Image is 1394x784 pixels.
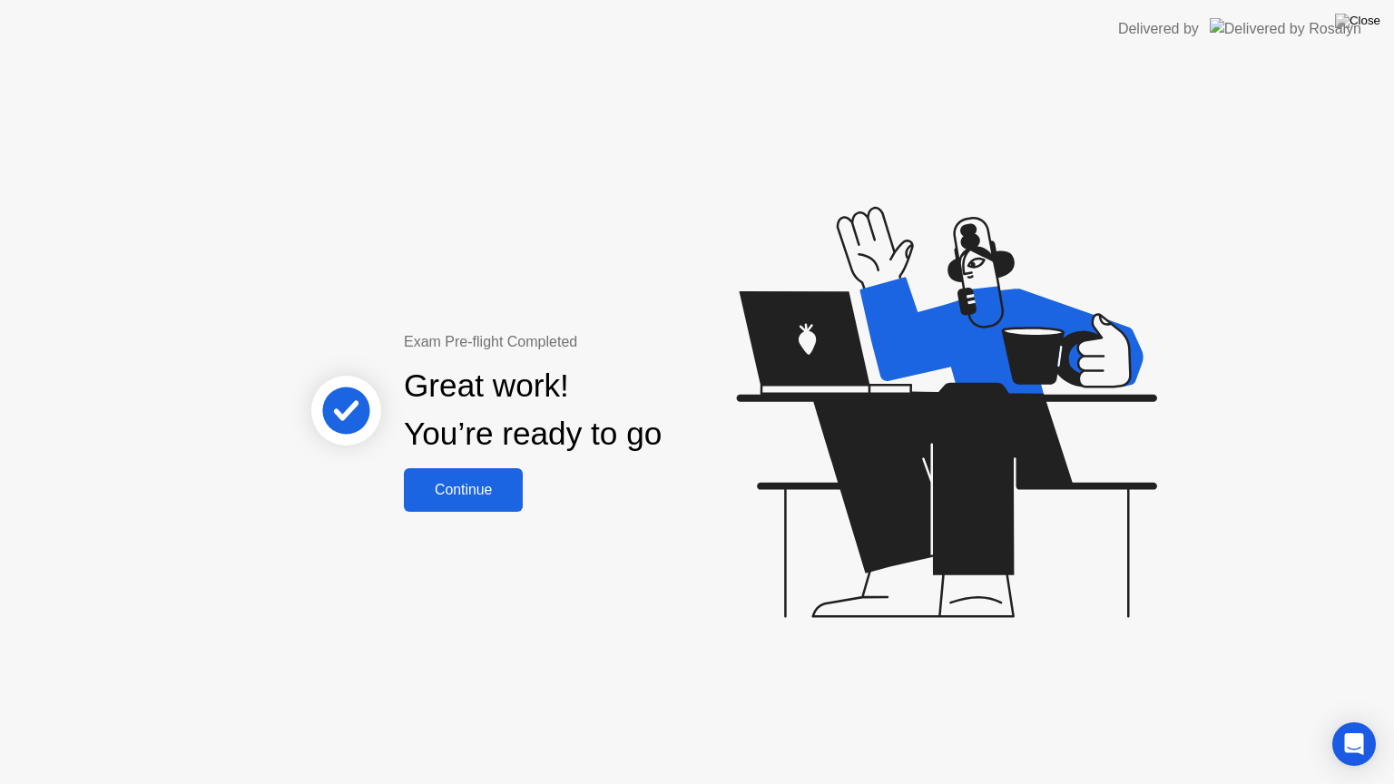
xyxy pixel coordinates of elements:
[1210,18,1361,39] img: Delivered by Rosalyn
[404,362,662,458] div: Great work! You’re ready to go
[1332,722,1376,766] div: Open Intercom Messenger
[1335,14,1380,28] img: Close
[1118,18,1199,40] div: Delivered by
[409,482,517,498] div: Continue
[404,331,779,353] div: Exam Pre-flight Completed
[404,468,523,512] button: Continue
